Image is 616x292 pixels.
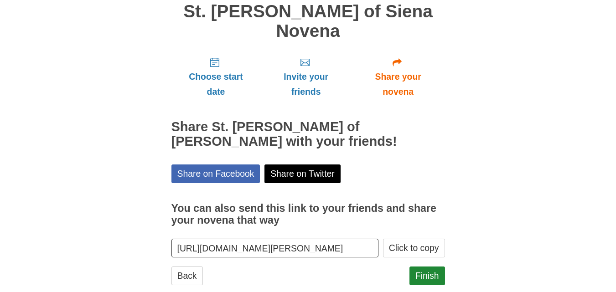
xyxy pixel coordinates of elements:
[260,50,351,104] a: Invite your friends
[264,164,341,183] a: Share on Twitter
[409,266,445,285] a: Finish
[383,239,445,257] button: Click to copy
[269,69,342,99] span: Invite your friends
[171,50,261,104] a: Choose start date
[171,2,445,41] h1: St. [PERSON_NAME] of Siena Novena
[171,164,260,183] a: Share on Facebook
[352,50,445,104] a: Share your novena
[171,120,445,149] h2: Share St. [PERSON_NAME] of [PERSON_NAME] with your friends!
[171,266,203,285] a: Back
[181,69,252,99] span: Choose start date
[361,69,436,99] span: Share your novena
[171,203,445,226] h3: You can also send this link to your friends and share your novena that way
